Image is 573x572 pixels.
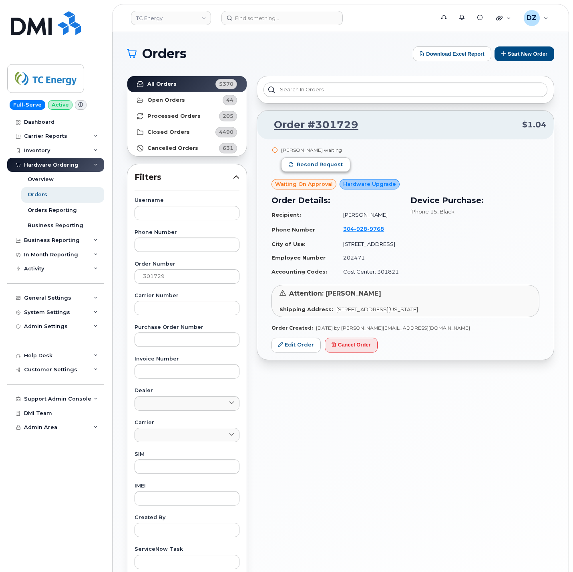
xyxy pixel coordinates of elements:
[367,226,384,232] span: 9768
[336,237,400,251] td: [STREET_ADDRESS]
[127,92,247,108] a: Open Orders44
[271,211,301,218] strong: Recipient:
[135,356,239,362] label: Invoice Number
[135,325,239,330] label: Purchase Order Number
[135,388,239,393] label: Dealer
[538,537,567,566] iframe: Messenger Launcher
[135,515,239,520] label: Created By
[147,113,201,119] strong: Processed Orders
[410,208,437,215] span: iPhone 15
[281,157,350,172] button: Resend request
[275,180,333,188] span: Waiting On Approval
[522,119,547,131] span: $1.04
[135,452,239,457] label: SIM
[297,161,343,168] span: Resend request
[271,194,401,206] h3: Order Details:
[135,420,239,425] label: Carrier
[316,325,470,331] span: [DATE] by [PERSON_NAME][EMAIL_ADDRESS][DOMAIN_NAME]
[127,76,247,92] a: All Orders5370
[271,241,306,247] strong: City of Use:
[413,46,491,61] button: Download Excel Report
[343,180,396,188] span: Hardware Upgrade
[343,226,394,232] a: 3049289768
[219,80,233,88] span: 5370
[135,262,239,267] label: Order Number
[264,118,358,132] a: Order #301729
[223,144,233,152] span: 631
[271,254,326,261] strong: Employee Number
[354,226,367,232] span: 928
[135,483,239,489] label: IMEI
[336,265,400,279] td: Cost Center: 301821
[336,251,400,265] td: 202471
[135,230,239,235] label: Phone Number
[147,129,190,135] strong: Closed Orders
[147,97,185,103] strong: Open Orders
[147,81,177,87] strong: All Orders
[226,96,233,104] span: 44
[135,198,239,203] label: Username
[271,268,327,275] strong: Accounting Codes:
[281,147,350,153] div: [PERSON_NAME] waiting
[495,46,554,61] button: Start New Order
[142,48,187,60] span: Orders
[271,325,313,331] strong: Order Created:
[147,145,198,151] strong: Cancelled Orders
[271,338,321,352] a: Edit Order
[263,83,547,97] input: Search in orders
[410,194,540,206] h3: Device Purchase:
[325,338,378,352] button: Cancel Order
[135,171,233,183] span: Filters
[135,547,239,552] label: ServiceNow Task
[343,226,384,232] span: 304
[127,140,247,156] a: Cancelled Orders631
[279,306,333,312] strong: Shipping Address:
[127,124,247,140] a: Closed Orders4490
[289,290,381,297] span: Attention: [PERSON_NAME]
[219,128,233,136] span: 4490
[336,208,400,222] td: [PERSON_NAME]
[223,112,233,120] span: 205
[135,293,239,298] label: Carrier Number
[271,226,315,233] strong: Phone Number
[127,108,247,124] a: Processed Orders205
[336,306,418,312] span: [STREET_ADDRESS][US_STATE]
[437,208,454,215] span: , Black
